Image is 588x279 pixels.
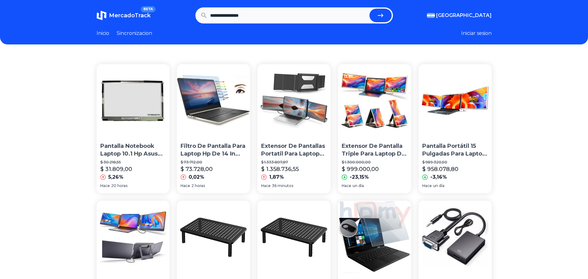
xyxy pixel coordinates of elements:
span: 20 horas [111,183,127,188]
span: 36 minutos [272,183,293,188]
span: Hace [100,183,110,188]
button: [GEOGRAPHIC_DATA] [427,12,492,19]
img: Filtro De Pantalla Para Laptop Hp De 14 In (varios Modelos) [177,64,250,137]
img: Soporte Base Laptop Pantalla Monitor Ergonómico 3 Alturas Hq [257,201,331,274]
p: Extensor De Pantallas Portatil Para Laptop Macbook Teamgee [261,142,327,158]
span: un día [433,183,444,188]
p: 0,02% [189,173,204,181]
p: $ 1.300.000,00 [342,160,407,165]
span: MercadoTrack [109,12,151,19]
img: Argentina [427,13,435,18]
p: $ 73.728,00 [181,165,213,173]
img: Protector Pantalla Para Any 11.6 PuLG Widescreen Laptop Matt [338,201,411,274]
p: 5,26% [108,173,123,181]
img: Cable Conversor Vga A Hdmi C/audio Laptop Pc A Hdmi Pantalla [419,201,492,274]
img: Extensor De Pantalla Triple Para Laptop De 15.6 Fhd 1080p [338,64,411,137]
p: Pantalla Portátil 15 Pulgadas Para Laptop, Full Hd [422,142,488,158]
span: Hace [181,183,190,188]
p: $ 73.712,00 [181,160,246,165]
a: Sincronizacion [117,30,152,37]
a: Pantalla Notebook Laptop 10.1 Hp Asus Exo AsusPantalla Notebook Laptop 10.1 Hp Asus Exo Asus$ 30.... [97,64,170,193]
img: Soporte Base Laptop Monitor Pantalla Ergonómico 3 Alturas Hq [177,201,250,274]
p: $ 958.078,80 [422,165,458,173]
p: $ 30.218,55 [100,160,166,165]
img: Pantalla Portátil 15 Pulgadas Para Laptop, Full Hd [419,64,492,137]
p: -23,15% [350,173,369,181]
a: Extensor De Pantallas Portatil Para Laptop Macbook Teamgee Extensor De Pantallas Portatil Para La... [257,64,331,193]
span: Hace [342,183,351,188]
p: -3,16% [430,173,447,181]
span: Hace [422,183,432,188]
span: Hace [261,183,271,188]
p: Pantalla Notebook Laptop 10.1 Hp Asus Exo Asus [100,142,166,158]
span: [GEOGRAPHIC_DATA] [436,12,492,19]
p: $ 1.333.807,87 [261,160,327,165]
p: 1,87% [269,173,284,181]
span: BETA [141,6,155,12]
img: Extensor De Pantallas Portatil Para Laptop Macbook Teamgee [257,64,331,137]
img: MercadoTrack [97,10,106,20]
p: $ 31.809,00 [100,165,132,173]
button: Iniciar sesion [461,30,492,37]
img: Pantalla Notebook Laptop 10.1 Hp Asus Exo Asus [97,64,170,137]
p: $ 989.320,50 [422,160,488,165]
p: Extensor De Pantalla Triple Para Laptop De 15.6 Fhd 1080p [342,142,407,158]
img: Extensor Triple Laptop De 14 Y Pantalla Externa Fhd [97,201,170,274]
p: $ 1.358.736,55 [261,165,299,173]
a: MercadoTrackBETA [97,10,151,20]
a: Extensor De Pantalla Triple Para Laptop De 15.6 Fhd 1080pExtensor De Pantalla Triple Para Laptop ... [338,64,411,193]
a: Inicio [97,30,109,37]
span: un día [352,183,364,188]
p: $ 999.000,00 [342,165,379,173]
a: Filtro De Pantalla Para Laptop Hp De 14 In (varios Modelos)Filtro De Pantalla Para Laptop Hp De 1... [177,64,250,193]
span: 2 horas [191,183,205,188]
p: Filtro De Pantalla Para Laptop Hp De 14 In (varios Modelos) [181,142,246,158]
a: Pantalla Portátil 15 Pulgadas Para Laptop, Full HdPantalla Portátil 15 Pulgadas Para Laptop, Full... [419,64,492,193]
